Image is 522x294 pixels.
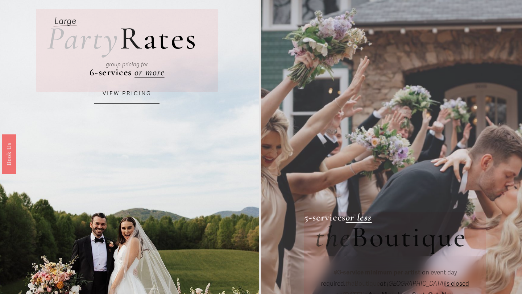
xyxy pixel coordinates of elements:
span: is closed [445,280,469,287]
a: VIEW PRICING [94,84,159,104]
em: Party [47,19,120,58]
em: group pricing for [106,61,148,68]
span: Boutique [345,280,380,287]
strong: 5-services [304,211,346,223]
h2: ates [47,22,198,55]
span: on event day required. [321,269,459,287]
em: ✽ [333,269,338,276]
a: or less [346,211,372,223]
strong: 3-service minimum per artist [338,269,420,276]
em: Large [54,16,76,26]
em: the [315,219,351,255]
span: Boutique [351,219,467,255]
em: at [GEOGRAPHIC_DATA] [380,280,445,287]
a: Book Us [2,134,16,174]
span: R [120,19,143,58]
em: the [345,280,355,287]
